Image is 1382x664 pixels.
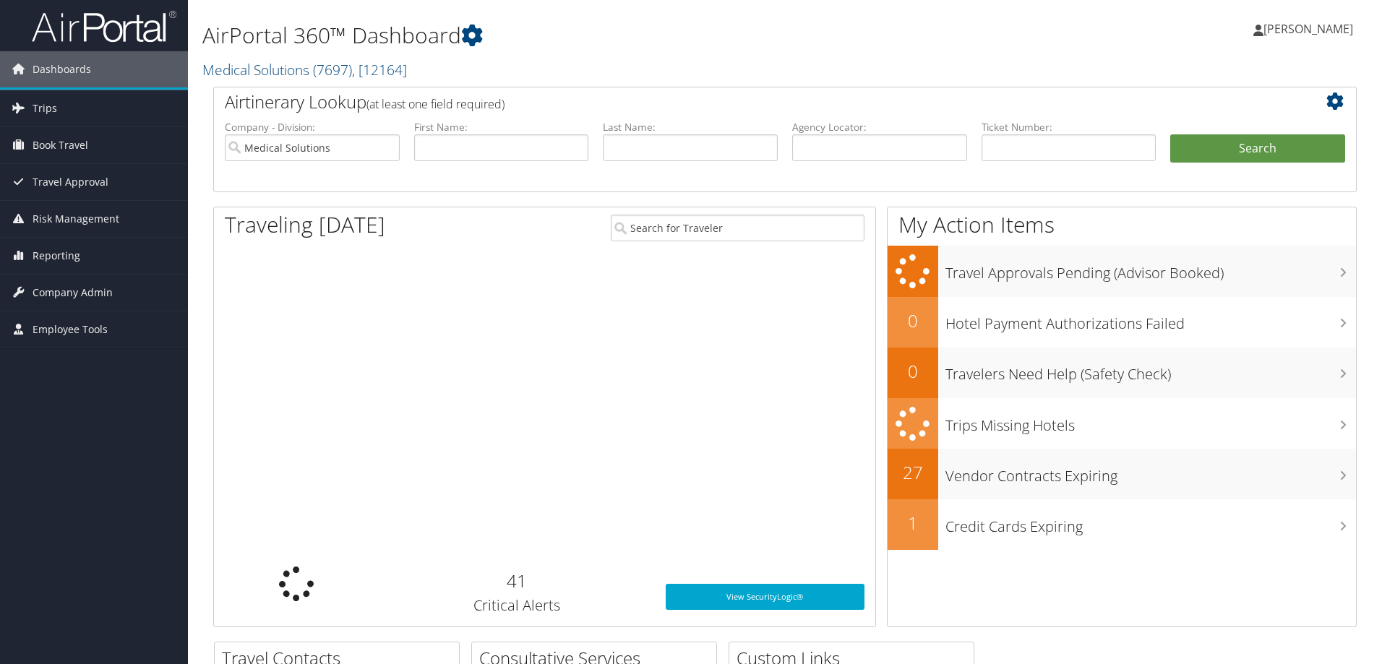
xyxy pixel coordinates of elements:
span: [PERSON_NAME] [1263,21,1353,37]
h2: 0 [888,309,938,333]
a: Trips Missing Hotels [888,398,1356,449]
a: [PERSON_NAME] [1253,7,1368,51]
h3: Trips Missing Hotels [945,408,1356,436]
h2: 1 [888,511,938,535]
span: ( 7697 ) [313,60,352,79]
span: Employee Tools [33,311,108,348]
h1: AirPortal 360™ Dashboard [202,20,979,51]
h3: Hotel Payment Authorizations Failed [945,306,1356,334]
input: Search for Traveler [611,215,864,241]
a: 0Hotel Payment Authorizations Failed [888,297,1356,348]
label: Ticket Number: [982,120,1156,134]
h3: Travel Approvals Pending (Advisor Booked) [945,256,1356,283]
a: Medical Solutions [202,60,407,79]
span: Trips [33,90,57,126]
label: Agency Locator: [792,120,967,134]
span: Travel Approval [33,164,108,200]
h3: Credit Cards Expiring [945,509,1356,537]
h1: Traveling [DATE] [225,210,385,240]
img: airportal-logo.png [32,9,176,43]
span: Reporting [33,238,80,274]
h1: My Action Items [888,210,1356,240]
h3: Critical Alerts [390,595,644,616]
span: (at least one field required) [366,96,505,112]
span: , [ 12164 ] [352,60,407,79]
a: 27Vendor Contracts Expiring [888,449,1356,499]
a: 0Travelers Need Help (Safety Check) [888,348,1356,398]
h2: 0 [888,359,938,384]
a: View SecurityLogic® [666,584,864,610]
h2: 27 [888,460,938,485]
button: Search [1170,134,1345,163]
label: Company - Division: [225,120,400,134]
span: Dashboards [33,51,91,87]
h3: Travelers Need Help (Safety Check) [945,357,1356,384]
span: Risk Management [33,201,119,237]
label: First Name: [414,120,589,134]
h3: Vendor Contracts Expiring [945,459,1356,486]
span: Book Travel [33,127,88,163]
h2: 41 [390,569,644,593]
a: Travel Approvals Pending (Advisor Booked) [888,246,1356,297]
span: Company Admin [33,275,113,311]
label: Last Name: [603,120,778,134]
h2: Airtinerary Lookup [225,90,1250,114]
a: 1Credit Cards Expiring [888,499,1356,550]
